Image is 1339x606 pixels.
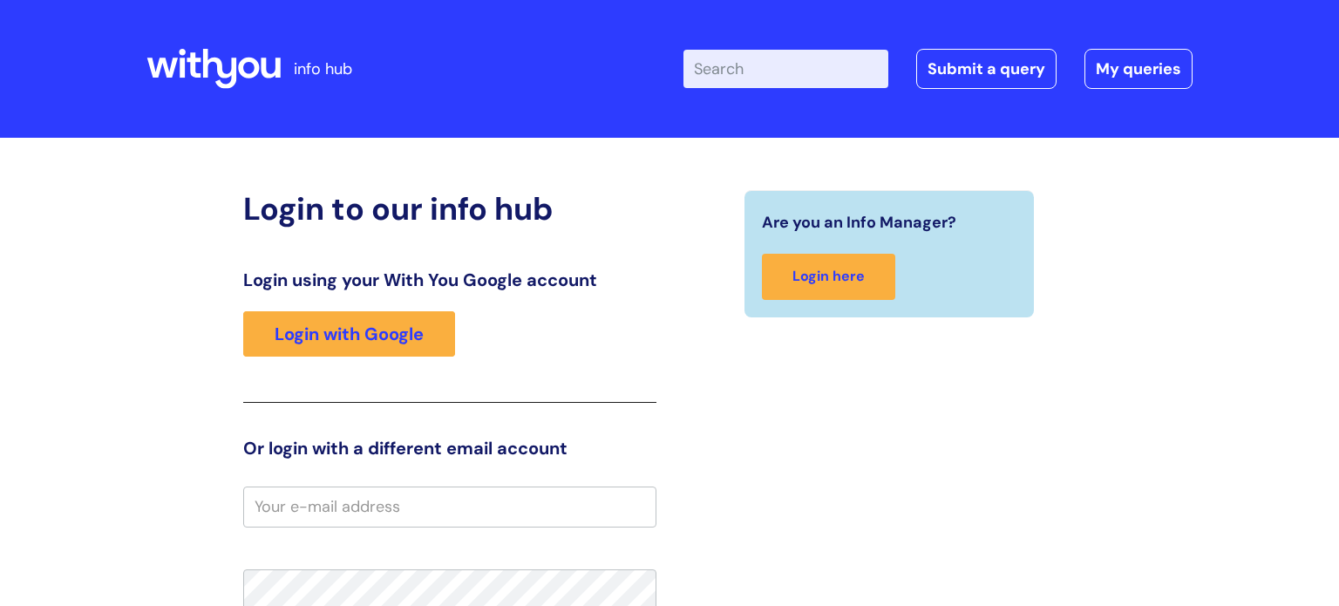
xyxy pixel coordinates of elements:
p: info hub [294,55,352,83]
input: Your e-mail address [243,487,656,527]
input: Search [683,50,888,88]
h2: Login to our info hub [243,190,656,228]
a: Login with Google [243,311,455,357]
h3: Or login with a different email account [243,438,656,459]
a: My queries [1084,49,1193,89]
span: Are you an Info Manager? [762,208,956,236]
a: Login here [762,254,895,300]
h3: Login using your With You Google account [243,269,656,290]
a: Submit a query [916,49,1057,89]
